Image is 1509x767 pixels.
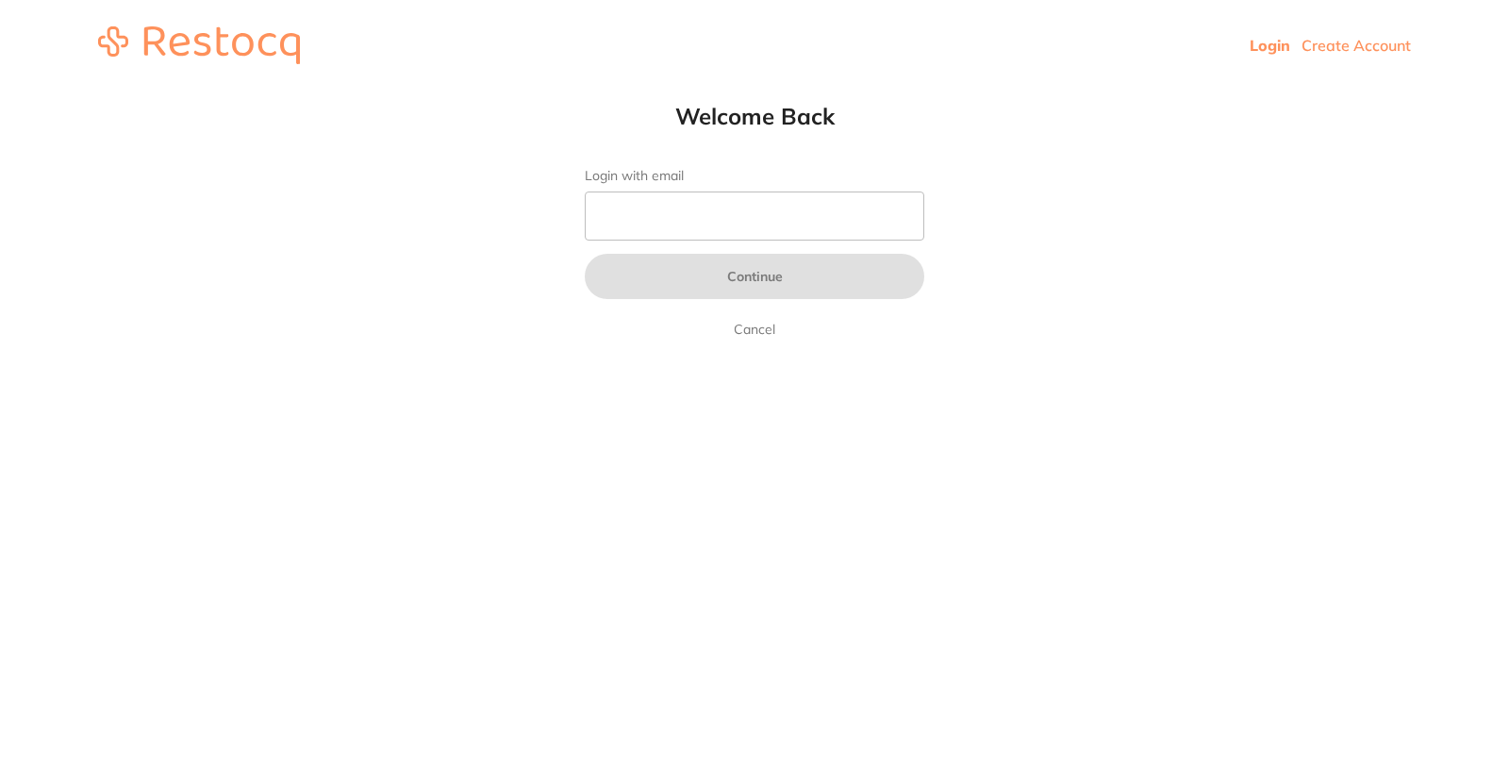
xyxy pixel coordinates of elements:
a: Cancel [730,318,779,341]
a: Login [1250,36,1290,55]
img: restocq_logo.svg [98,26,300,64]
h1: Welcome Back [547,102,962,130]
a: Create Account [1302,36,1411,55]
label: Login with email [585,168,924,184]
button: Continue [585,254,924,299]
